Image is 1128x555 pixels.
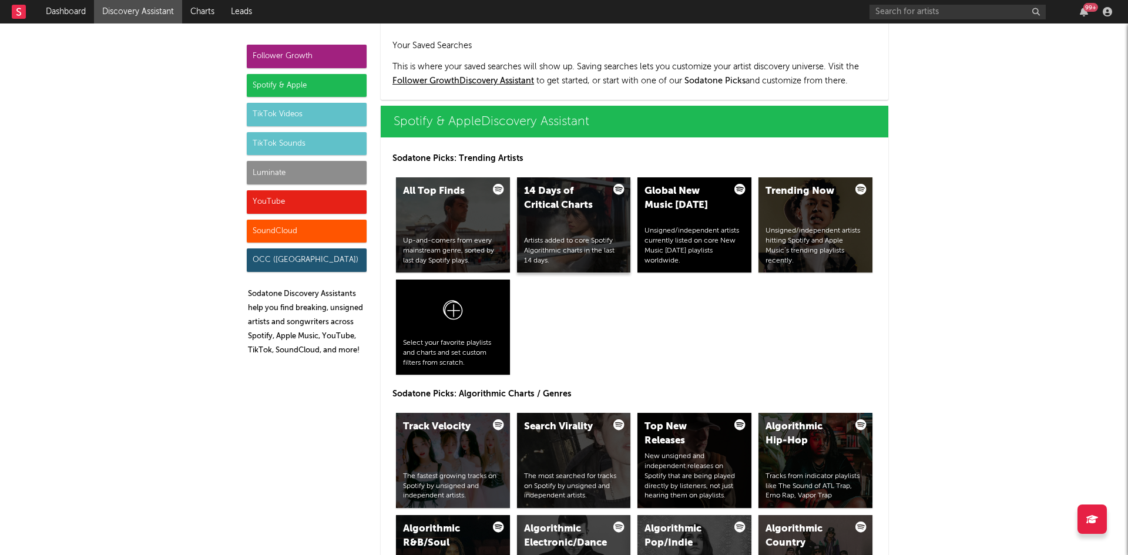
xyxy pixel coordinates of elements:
[1083,3,1098,12] div: 99 +
[766,522,845,550] div: Algorithmic Country
[247,74,367,97] div: Spotify & Apple
[403,236,503,265] div: Up-and-comers from every mainstream genre, sorted by last day Spotify plays.
[392,387,877,401] p: Sodatone Picks: Algorithmic Charts / Genres
[758,177,872,273] a: Trending NowUnsigned/independent artists hitting Spotify and Apple Music’s trending playlists rec...
[524,522,604,550] div: Algorithmic Electronic/Dance
[637,413,751,508] a: Top New ReleasesNew unsigned and independent releases on Spotify that are being played directly b...
[396,177,510,273] a: All Top FindsUp-and-comers from every mainstream genre, sorted by last day Spotify plays.
[758,413,872,508] a: Algorithmic Hip-HopTracks from indicator playlists like The Sound of ATL Trap, Emo Rap, Vapor Trap
[403,420,483,434] div: Track Velocity
[247,220,367,243] div: SoundCloud
[247,190,367,214] div: YouTube
[392,60,877,88] p: This is where your saved searches will show up. Saving searches lets you customize your artist di...
[247,45,367,68] div: Follower Growth
[644,522,724,550] div: Algorithmic Pop/Indie
[247,161,367,184] div: Luminate
[248,287,367,358] p: Sodatone Discovery Assistants help you find breaking, unsigned artists and songwriters across Spo...
[766,472,865,501] div: Tracks from indicator playlists like The Sound of ATL Trap, Emo Rap, Vapor Trap
[524,184,604,213] div: 14 Days of Critical Charts
[524,472,624,501] div: The most searched for tracks on Spotify by unsigned and independent artists.
[644,452,744,501] div: New unsigned and independent releases on Spotify that are being played directly by listeners, not...
[766,184,845,199] div: Trending Now
[644,226,744,265] div: Unsigned/independent artists currently listed on core New Music [DATE] playlists worldwide.
[396,280,510,375] a: Select your favorite playlists and charts and set custom filters from scratch.
[766,226,865,265] div: Unsigned/independent artists hitting Spotify and Apple Music’s trending playlists recently.
[1080,7,1088,16] button: 99+
[517,177,631,273] a: 14 Days of Critical ChartsArtists added to core Spotify Algorithmic charts in the last 14 days.
[524,420,604,434] div: Search Virality
[869,5,1046,19] input: Search for artists
[396,413,510,508] a: Track VelocityThe fastest growing tracks on Spotify by unsigned and independent artists.
[392,77,534,85] a: Follower GrowthDiscovery Assistant
[637,177,751,273] a: Global New Music [DATE]Unsigned/independent artists currently listed on core New Music [DATE] pla...
[524,236,624,265] div: Artists added to core Spotify Algorithmic charts in the last 14 days.
[403,522,483,550] div: Algorithmic R&B/Soul
[247,103,367,126] div: TikTok Videos
[403,338,503,368] div: Select your favorite playlists and charts and set custom filters from scratch.
[684,77,746,85] span: Sodatone Picks
[381,106,888,137] a: Spotify & AppleDiscovery Assistant
[403,472,503,501] div: The fastest growing tracks on Spotify by unsigned and independent artists.
[247,132,367,156] div: TikTok Sounds
[392,152,877,166] p: Sodatone Picks: Trending Artists
[766,420,845,448] div: Algorithmic Hip-Hop
[247,248,367,272] div: OCC ([GEOGRAPHIC_DATA])
[403,184,483,199] div: All Top Finds
[644,184,724,213] div: Global New Music [DATE]
[644,420,724,448] div: Top New Releases
[392,39,877,53] h2: Your Saved Searches
[517,413,631,508] a: Search ViralityThe most searched for tracks on Spotify by unsigned and independent artists.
